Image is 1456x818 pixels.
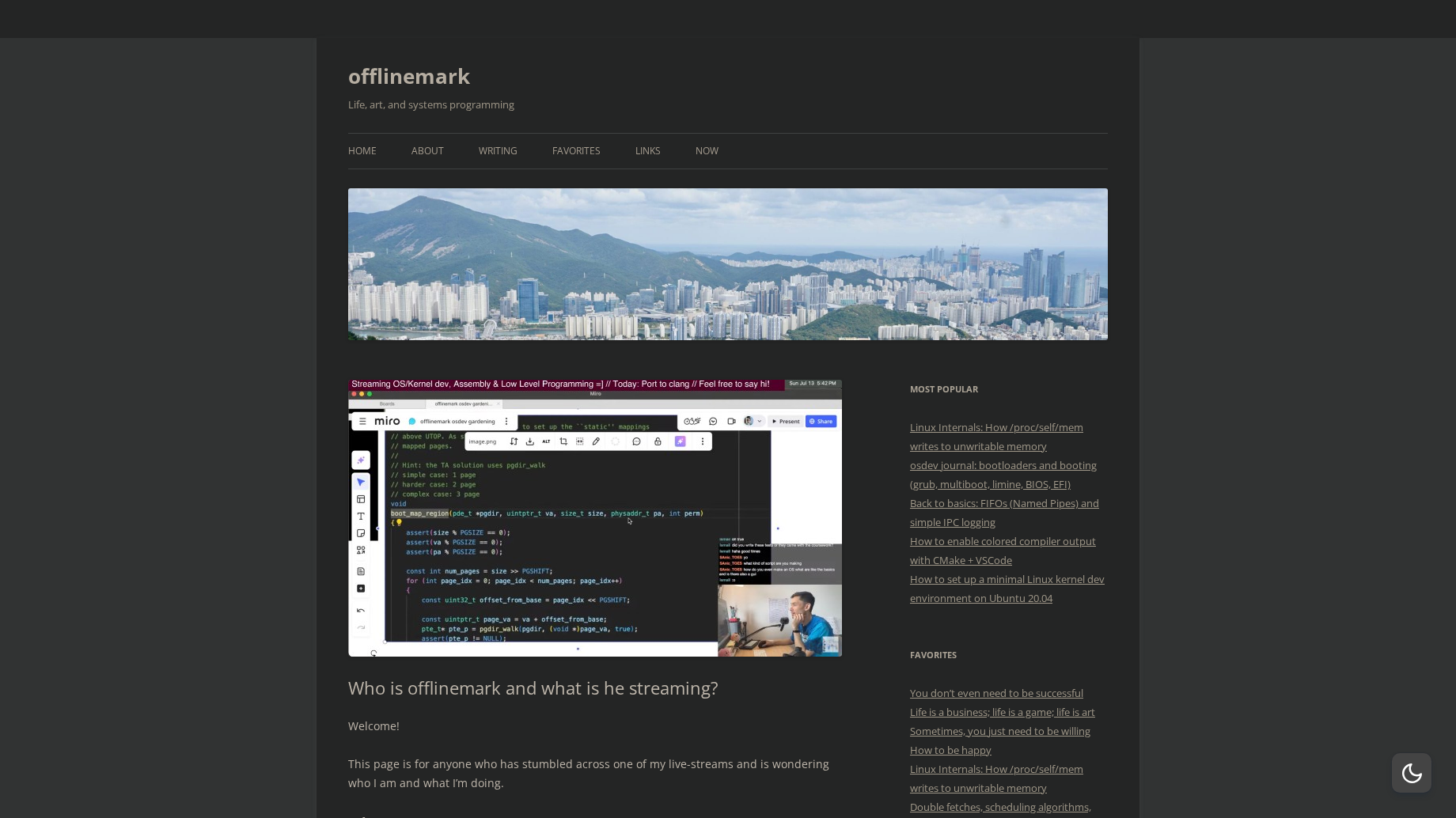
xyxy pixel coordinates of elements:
a: Back to basics: FIFOs (Named Pipes) and simple IPC logging [910,496,1099,529]
h3: Favorites [910,646,1108,665]
a: Writing [479,134,518,169]
a: Home [348,134,377,169]
h3: Most Popular [910,380,1108,399]
p: This page is for anyone who has stumbled across one of my live-streams and is wondering who I am ... [348,755,843,793]
a: offlinemark [348,57,470,95]
img: offlinemark [348,188,1108,339]
h1: Who is offlinemark and what is he streaming? [348,677,843,698]
a: Now [696,134,719,169]
a: Life is a business; life is a game; life is art [910,705,1095,719]
a: How to enable colored compiler output with CMake + VSCode [910,534,1096,567]
a: Sometimes, you just need to be willing [910,724,1090,738]
a: osdev journal: bootloaders and booting (grub, multiboot, limine, BIOS, EFI) [910,458,1097,491]
a: Linux Internals: How /proc/self/mem writes to unwritable memory [910,762,1083,795]
a: Linux Internals: How /proc/self/mem writes to unwritable memory [910,420,1083,453]
a: Links [635,134,661,169]
p: Welcome! [348,717,843,736]
a: How to be happy [910,743,992,757]
a: About [411,134,444,169]
a: How to set up a minimal Linux kernel dev environment on Ubuntu 20.04 [910,572,1105,605]
a: Favorites [552,134,601,169]
a: You don’t even need to be successful [910,686,1083,700]
h2: Life, art, and systems programming [348,95,1108,114]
